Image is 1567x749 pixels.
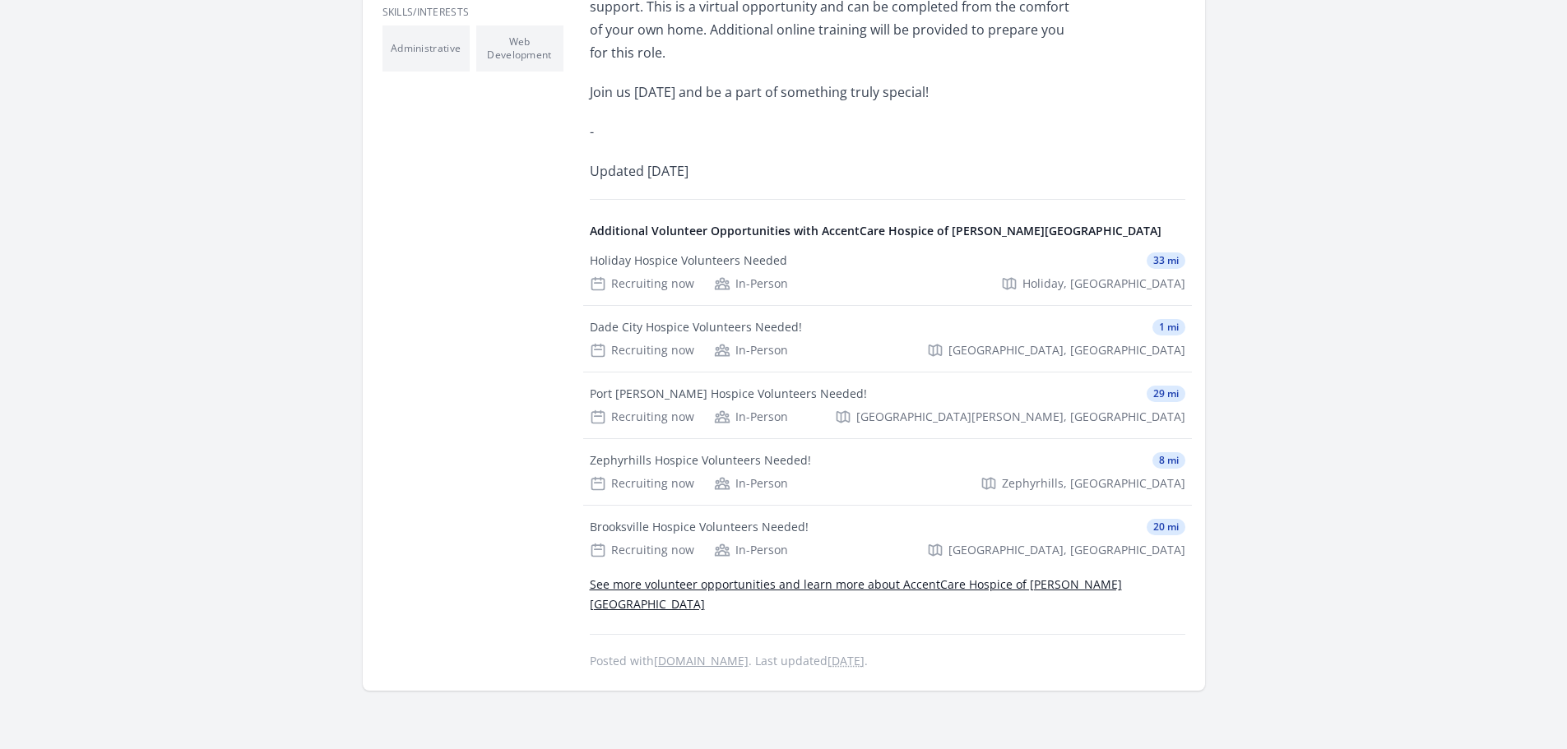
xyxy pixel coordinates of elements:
div: Recruiting now [590,542,694,558]
div: In-Person [714,475,788,492]
div: Holiday Hospice Volunteers Needed [590,252,787,269]
p: - [590,120,1071,143]
p: Updated [DATE] [590,160,1071,183]
div: Brooksville Hospice Volunteers Needed! [590,519,809,535]
div: Recruiting now [590,409,694,425]
a: Holiday Hospice Volunteers Needed 33 mi Recruiting now In-Person Holiday, [GEOGRAPHIC_DATA] [583,239,1192,305]
div: Port [PERSON_NAME] Hospice Volunteers Needed! [590,386,867,402]
a: Zephyrhills Hospice Volunteers Needed! 8 mi Recruiting now In-Person Zephyrhills, [GEOGRAPHIC_DATA] [583,439,1192,505]
span: 1 mi [1152,319,1185,335]
h3: Skills/Interests [382,6,563,19]
a: [DOMAIN_NAME] [654,653,749,668]
abbr: Thu, Sep 25, 2025 9:44 PM [828,653,865,668]
span: [GEOGRAPHIC_DATA], [GEOGRAPHIC_DATA] [948,542,1185,558]
span: 33 mi [1147,252,1185,269]
a: See more volunteer opportunities and learn more about AccentCare Hospice of [PERSON_NAME][GEOGRAP... [590,576,1122,612]
span: [GEOGRAPHIC_DATA][PERSON_NAME], [GEOGRAPHIC_DATA] [856,409,1185,425]
span: Zephyrhills, [GEOGRAPHIC_DATA] [1002,475,1185,492]
div: Dade City Hospice Volunteers Needed! [590,319,802,335]
span: Holiday, [GEOGRAPHIC_DATA] [1022,275,1185,292]
div: Zephyrhills Hospice Volunteers Needed! [590,452,811,469]
div: Recruiting now [590,475,694,492]
span: 29 mi [1147,386,1185,402]
h4: Additional Volunteer Opportunities with AccentCare Hospice of [PERSON_NAME][GEOGRAPHIC_DATA] [590,223,1185,239]
div: Recruiting now [590,342,694,358]
a: Port [PERSON_NAME] Hospice Volunteers Needed! 29 mi Recruiting now In-Person [GEOGRAPHIC_DATA][PE... [583,372,1192,438]
a: Brooksville Hospice Volunteers Needed! 20 mi Recruiting now In-Person [GEOGRAPHIC_DATA], [GEOGRAP... [583,506,1192,571]
div: In-Person [714,275,788,292]
div: In-Person [714,342,788,358]
a: Dade City Hospice Volunteers Needed! 1 mi Recruiting now In-Person [GEOGRAPHIC_DATA], [GEOGRAPHIC... [583,306,1192,372]
span: 20 mi [1147,519,1185,535]
div: Recruiting now [590,275,694,292]
div: In-Person [714,542,788,558]
span: 8 mi [1152,452,1185,469]
div: In-Person [714,409,788,425]
p: Posted with . Last updated . [590,654,1185,668]
p: Join us [DATE] and be a part of something truly special! [590,81,1071,104]
li: Administrative [382,25,470,72]
span: [GEOGRAPHIC_DATA], [GEOGRAPHIC_DATA] [948,342,1185,358]
li: Web Development [476,25,563,72]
